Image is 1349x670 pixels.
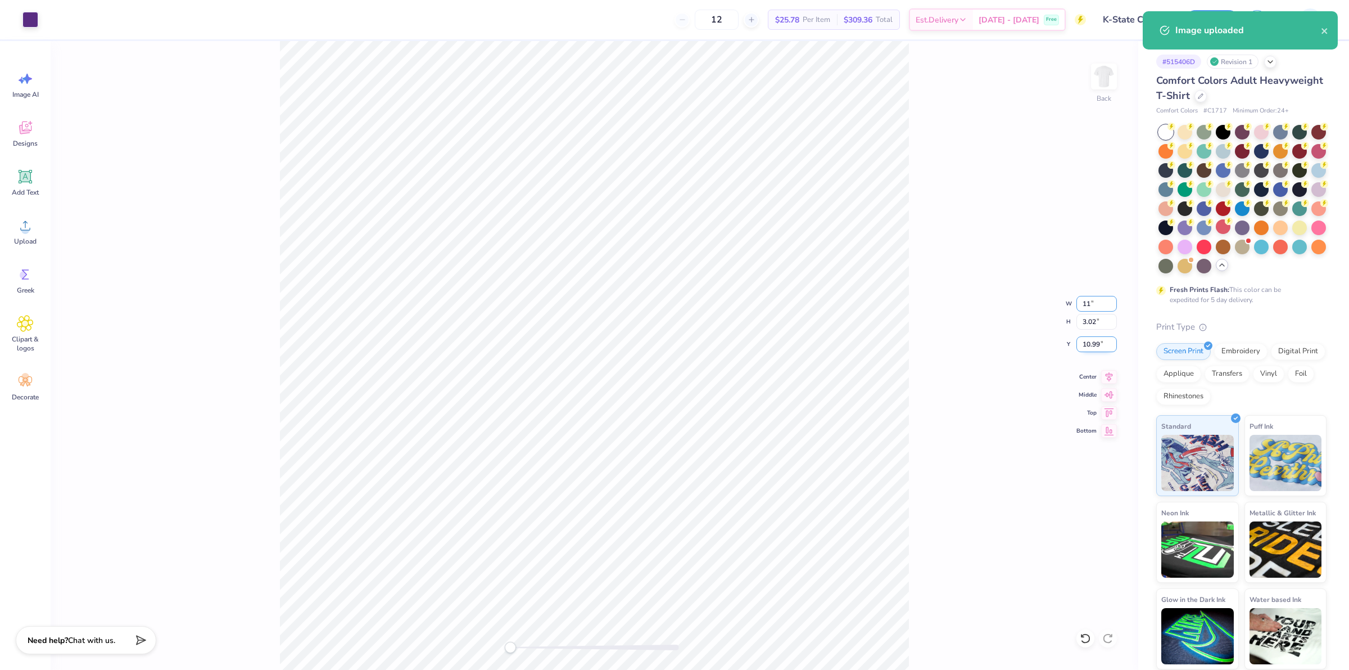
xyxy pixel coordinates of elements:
[1250,521,1322,578] img: Metallic & Glitter Ink
[1093,65,1115,88] img: Back
[1253,366,1284,383] div: Vinyl
[1161,507,1189,519] span: Neon Ink
[1156,55,1201,69] div: # 515406D
[1214,343,1267,360] div: Embroidery
[876,14,893,26] span: Total
[1207,55,1259,69] div: Revision 1
[1156,321,1327,334] div: Print Type
[1250,608,1322,664] img: Water based Ink
[505,642,516,653] div: Accessibility label
[1161,435,1234,491] img: Standard
[1161,521,1234,578] img: Neon Ink
[1161,420,1191,432] span: Standard
[1250,593,1301,605] span: Water based Ink
[1076,372,1097,381] span: Center
[1170,285,1229,294] strong: Fresh Prints Flash:
[1076,426,1097,435] span: Bottom
[1250,420,1273,432] span: Puff Ink
[1156,343,1211,360] div: Screen Print
[68,635,115,646] span: Chat with us.
[12,90,39,99] span: Image AI
[12,188,39,197] span: Add Text
[28,635,68,646] strong: Need help?
[13,139,38,148] span: Designs
[1046,16,1057,24] span: Free
[1156,366,1201,383] div: Applique
[1250,507,1316,519] span: Metallic & Glitter Ink
[803,14,830,26] span: Per Item
[12,393,39,402] span: Decorate
[1094,8,1177,31] input: Untitled Design
[844,14,872,26] span: $309.36
[14,237,37,246] span: Upload
[1299,8,1321,31] img: Pamela Lois Reyes
[1233,106,1289,116] span: Minimum Order: 24 +
[1203,106,1227,116] span: # C1717
[17,286,34,295] span: Greek
[1205,366,1250,383] div: Transfers
[1156,388,1211,405] div: Rhinestones
[1161,593,1225,605] span: Glow in the Dark Ink
[979,14,1039,26] span: [DATE] - [DATE]
[695,10,739,30] input: – –
[1250,435,1322,491] img: Puff Ink
[1271,343,1325,360] div: Digital Print
[916,14,958,26] span: Est. Delivery
[1076,408,1097,417] span: Top
[1170,285,1308,305] div: This color can be expedited for 5 day delivery.
[1281,8,1327,31] a: PL
[7,335,44,353] span: Clipart & logos
[775,14,799,26] span: $25.78
[1288,366,1314,383] div: Foil
[1156,74,1323,102] span: Comfort Colors Adult Heavyweight T-Shirt
[1321,24,1329,37] button: close
[1076,390,1097,399] span: Middle
[1175,24,1321,37] div: Image uploaded
[1161,608,1234,664] img: Glow in the Dark Ink
[1156,106,1198,116] span: Comfort Colors
[1097,93,1111,104] div: Back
